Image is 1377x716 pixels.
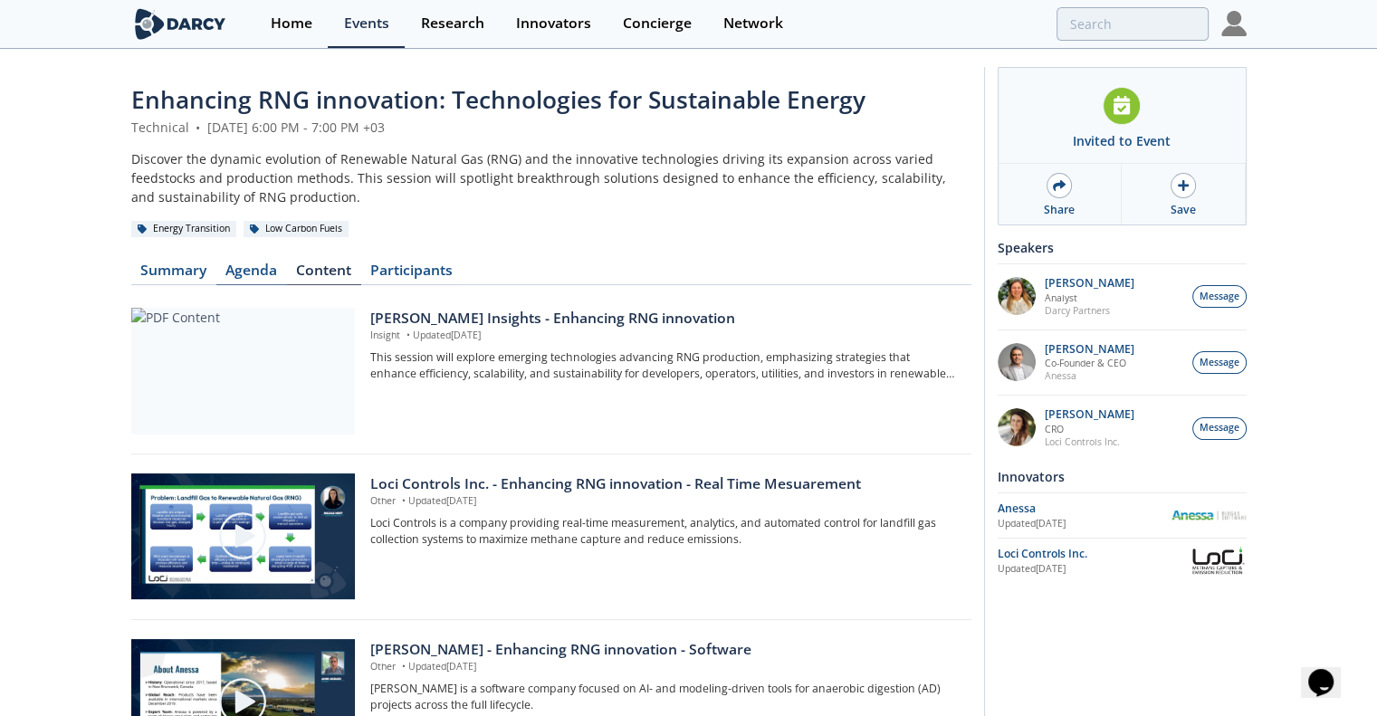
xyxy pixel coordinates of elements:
[998,461,1247,492] div: Innovators
[1045,369,1134,382] p: Anessa
[1073,131,1171,150] div: Invited to Event
[421,16,484,31] div: Research
[1200,356,1239,370] span: Message
[998,277,1036,315] img: fddc0511-1997-4ded-88a0-30228072d75f
[1057,7,1209,41] input: Advanced Search
[998,232,1247,263] div: Speakers
[244,221,349,237] div: Low Carbon Fuels
[1045,435,1134,448] p: Loci Controls Inc.
[623,16,692,31] div: Concierge
[998,546,1190,562] div: Loci Controls Inc.
[131,83,865,116] span: Enhancing RNG innovation: Technologies for Sustainable Energy
[1200,421,1239,435] span: Message
[1045,277,1134,290] p: [PERSON_NAME]
[516,16,591,31] div: Innovators
[361,263,463,285] a: Participants
[1171,202,1196,218] div: Save
[193,119,204,136] span: •
[131,221,237,237] div: Energy Transition
[271,16,312,31] div: Home
[998,517,1171,531] div: Updated [DATE]
[1189,545,1246,577] img: Loci Controls Inc.
[131,8,230,40] img: logo-wide.svg
[998,562,1190,577] div: Updated [DATE]
[1044,202,1075,218] div: Share
[1200,290,1239,304] span: Message
[1045,291,1134,304] p: Analyst
[131,473,355,599] img: Video Content
[998,408,1036,446] img: 737ad19b-6c50-4cdf-92c7-29f5966a019e
[370,660,958,674] p: Other Updated [DATE]
[1045,343,1134,356] p: [PERSON_NAME]
[1045,304,1134,317] p: Darcy Partners
[1192,351,1247,374] button: Message
[1192,285,1247,308] button: Message
[1221,11,1247,36] img: Profile
[131,308,971,434] a: PDF Content [PERSON_NAME] Insights - Enhancing RNG innovation Insight •Updated[DATE] This session...
[370,681,958,714] p: [PERSON_NAME] is a software company focused on AI- and modeling-driven tools for anaerobic digest...
[1045,423,1134,435] p: CRO
[1171,511,1247,520] img: Anessa
[723,16,783,31] div: Network
[217,511,268,561] img: play-chapters-gray.svg
[998,500,1247,531] a: Anessa Updated[DATE] Anessa
[287,263,361,285] a: Content
[370,639,958,661] div: [PERSON_NAME] - Enhancing RNG innovation - Software
[131,149,971,206] div: Discover the dynamic evolution of Renewable Natural Gas (RNG) and the innovative technologies dri...
[344,16,389,31] div: Events
[370,473,958,495] div: Loci Controls Inc. - Enhancing RNG innovation - Real Time Mesuarement
[370,308,958,329] div: [PERSON_NAME] Insights - Enhancing RNG innovation
[1045,357,1134,369] p: Co-Founder & CEO
[398,660,408,673] span: •
[403,329,413,341] span: •
[370,349,958,383] p: This session will explore emerging technologies advancing RNG production, emphasizing strategies ...
[1192,417,1247,440] button: Message
[998,545,1247,577] a: Loci Controls Inc. Updated[DATE] Loci Controls Inc.
[370,494,958,509] p: Other Updated [DATE]
[131,118,971,137] div: Technical [DATE] 6:00 PM - 7:00 PM +03
[370,329,958,343] p: Insight Updated [DATE]
[216,263,287,285] a: Agenda
[1045,408,1134,421] p: [PERSON_NAME]
[370,515,958,549] p: Loci Controls is a company providing real-time measurement, analytics, and automated control for ...
[1301,644,1359,698] iframe: chat widget
[998,343,1036,381] img: 1fdb2308-3d70-46db-bc64-f6eabefcce4d
[131,473,971,600] a: Video Content Loci Controls Inc. - Enhancing RNG innovation - Real Time Mesuarement Other •Update...
[998,501,1171,517] div: Anessa
[131,263,216,285] a: Summary
[398,494,408,507] span: •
